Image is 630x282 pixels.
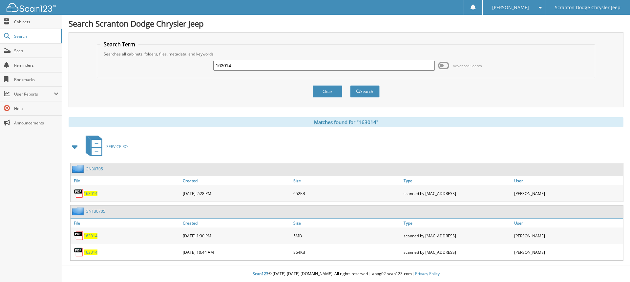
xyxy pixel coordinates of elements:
h1: Search Scranton Dodge Chrysler Jeep [69,18,623,29]
img: folder2.png [72,207,86,215]
a: File [71,176,181,185]
span: Advanced Search [453,63,482,68]
div: 864KB [292,246,402,259]
a: File [71,219,181,228]
div: scanned by [MAC_ADDRESS] [402,187,513,200]
span: Scan123 [253,271,268,276]
a: GN130705 [86,208,105,214]
div: [DATE] 10:44 AM [181,246,292,259]
div: [PERSON_NAME] [513,187,623,200]
span: SERVICE RO [106,144,128,149]
div: 652KB [292,187,402,200]
iframe: Chat Widget [597,250,630,282]
div: Matches found for "163014" [69,117,623,127]
img: PDF.png [74,188,84,198]
a: User [513,219,623,228]
div: Searches all cabinets, folders, files, metadata, and keywords [100,51,592,57]
div: [DATE] 1:30 PM [181,229,292,242]
span: Reminders [14,62,58,68]
a: Created [181,176,292,185]
div: scanned by [MAC_ADDRESS] [402,229,513,242]
a: 163014 [84,233,97,239]
span: Help [14,106,58,111]
span: [PERSON_NAME] [492,6,529,10]
button: Clear [313,85,342,98]
span: Cabinets [14,19,58,25]
a: Size [292,219,402,228]
span: User Reports [14,91,54,97]
span: Announcements [14,120,58,126]
div: [PERSON_NAME] [513,246,623,259]
img: folder2.png [72,165,86,173]
span: Search [14,33,57,39]
img: scan123-logo-white.svg [7,3,56,12]
button: Search [350,85,380,98]
a: 163014 [84,191,97,196]
a: SERVICE RO [82,134,128,160]
a: User [513,176,623,185]
a: Privacy Policy [415,271,440,276]
div: 5MB [292,229,402,242]
img: PDF.png [74,247,84,257]
a: Type [402,176,513,185]
a: Size [292,176,402,185]
legend: Search Term [100,41,138,48]
div: © [DATE]-[DATE] [DOMAIN_NAME]. All rights reserved | appg02-scan123-com | [62,266,630,282]
span: Scranton Dodge Chrysler Jeep [555,6,620,10]
img: PDF.png [74,231,84,241]
span: Scan [14,48,58,54]
div: scanned by [MAC_ADDRESS] [402,246,513,259]
a: GN30705 [86,166,103,172]
span: Bookmarks [14,77,58,82]
a: Created [181,219,292,228]
a: Type [402,219,513,228]
div: [DATE] 2:28 PM [181,187,292,200]
div: [PERSON_NAME] [513,229,623,242]
a: 163014 [84,249,97,255]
